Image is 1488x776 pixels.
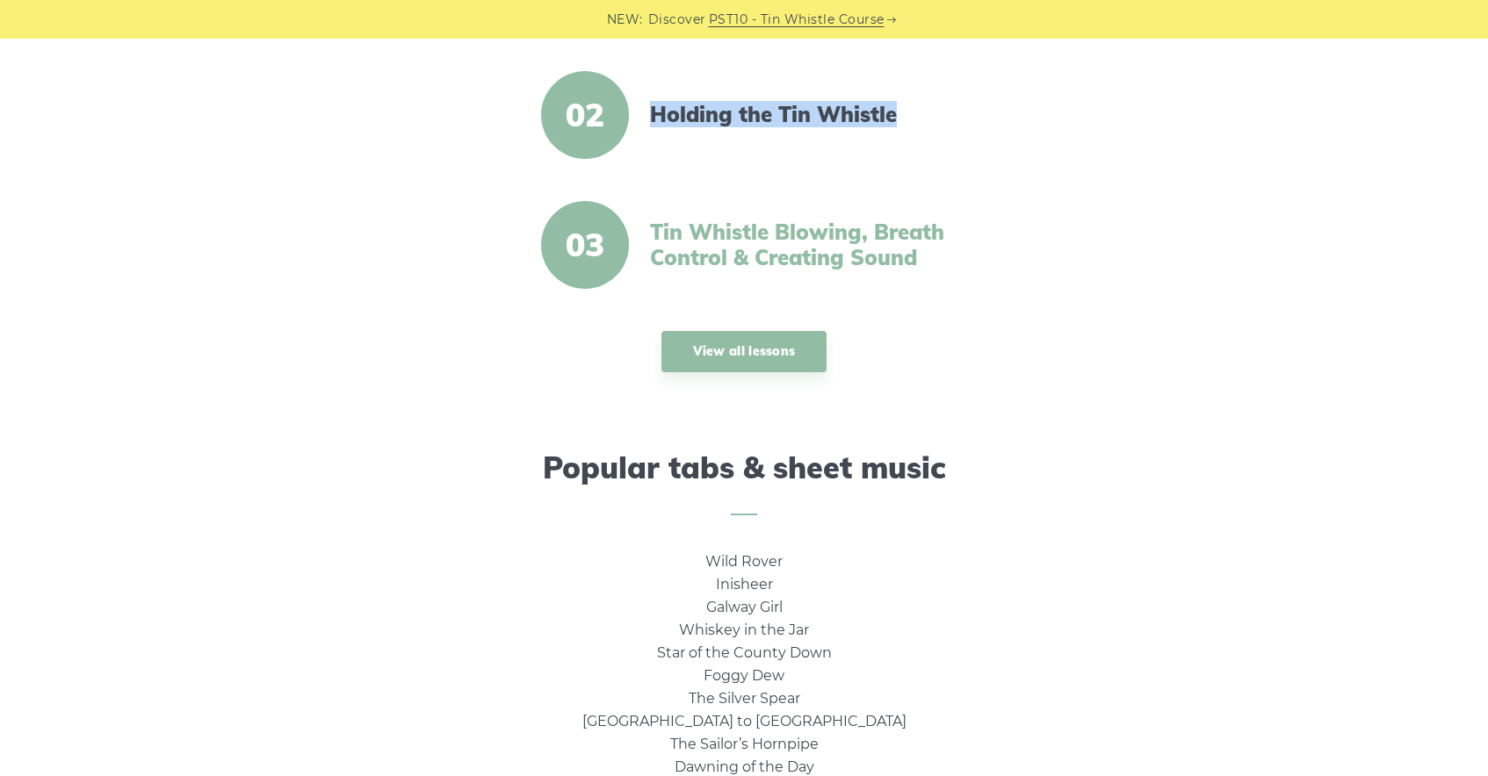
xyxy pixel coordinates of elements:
[716,576,773,593] a: Inisheer
[689,690,800,707] a: The Silver Spear
[657,644,832,661] a: Star of the County Down
[541,71,629,159] span: 02
[705,553,783,570] a: Wild Rover
[650,102,952,127] a: Holding the Tin Whistle
[249,450,1239,516] h2: Popular tabs & sheet music
[582,713,907,729] a: [GEOGRAPHIC_DATA] to [GEOGRAPHIC_DATA]
[650,219,952,270] a: Tin Whistle Blowing, Breath Control & Creating Sound
[670,736,819,752] a: The Sailor’s Hornpipe
[709,10,885,30] a: PST10 - Tin Whistle Course
[704,667,784,684] a: Foggy Dew
[648,10,706,30] span: Discover
[661,331,827,372] a: View all lessons
[706,599,783,615] a: Galway Girl
[679,622,809,638] a: Whiskey in the Jar
[607,10,643,30] span: NEW:
[675,758,814,775] a: Dawning of the Day
[541,201,629,289] span: 03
